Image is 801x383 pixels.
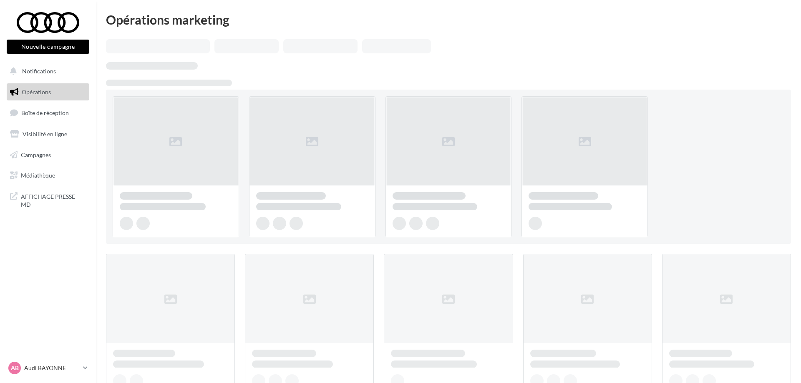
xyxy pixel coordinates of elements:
a: Médiathèque [5,167,91,184]
span: Visibilité en ligne [23,130,67,138]
span: AFFICHAGE PRESSE MD [21,191,86,209]
span: Notifications [22,68,56,75]
a: Boîte de réception [5,104,91,122]
button: Nouvelle campagne [7,40,89,54]
span: Opérations [22,88,51,95]
a: Opérations [5,83,91,101]
div: Opérations marketing [106,13,791,26]
button: Notifications [5,63,88,80]
span: Médiathèque [21,172,55,179]
span: Boîte de réception [21,109,69,116]
a: AB Audi BAYONNE [7,360,89,376]
span: Campagnes [21,151,51,158]
a: AFFICHAGE PRESSE MD [5,188,91,212]
span: AB [11,364,19,372]
a: Campagnes [5,146,91,164]
p: Audi BAYONNE [24,364,80,372]
a: Visibilité en ligne [5,125,91,143]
